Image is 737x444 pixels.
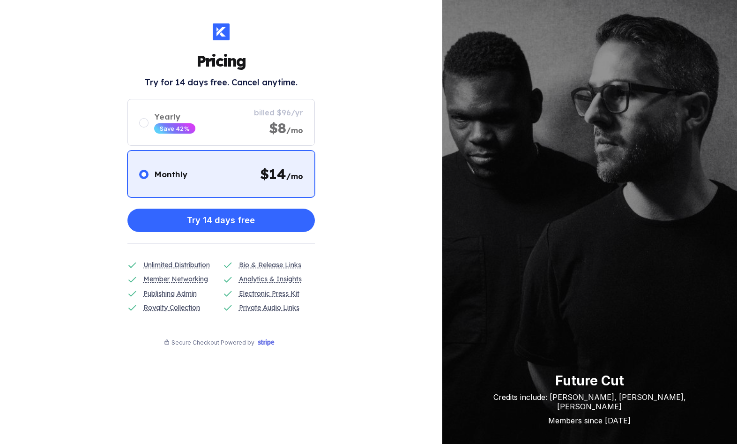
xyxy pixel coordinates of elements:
[143,274,208,284] div: Member Networking
[127,209,315,232] button: Try 14 days free
[260,165,303,183] div: $ 14
[154,169,187,179] div: Monthly
[196,52,246,70] h1: Pricing
[286,126,303,135] span: /mo
[145,77,298,88] h2: Try for 14 days free. Cancel anytime.
[143,302,200,313] div: Royalty Collection
[269,119,303,137] div: $8
[239,302,299,313] div: Private Audio Links
[171,339,254,346] div: Secure Checkout Powered by
[239,260,301,270] div: Bio & Release Links
[239,288,299,299] div: Electronic Press Kit
[461,392,718,411] div: Credits include: [PERSON_NAME], [PERSON_NAME], [PERSON_NAME]
[154,112,195,121] div: Yearly
[239,274,302,284] div: Analytics & Insights
[254,108,303,117] div: billed $96/yr
[461,416,718,425] div: Members since [DATE]
[286,172,303,181] span: /mo
[143,260,210,270] div: Unlimited Distribution
[187,211,255,230] div: Try 14 days free
[160,125,190,132] div: Save 42%
[461,373,718,389] div: Future Cut
[143,288,197,299] div: Publishing Admin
